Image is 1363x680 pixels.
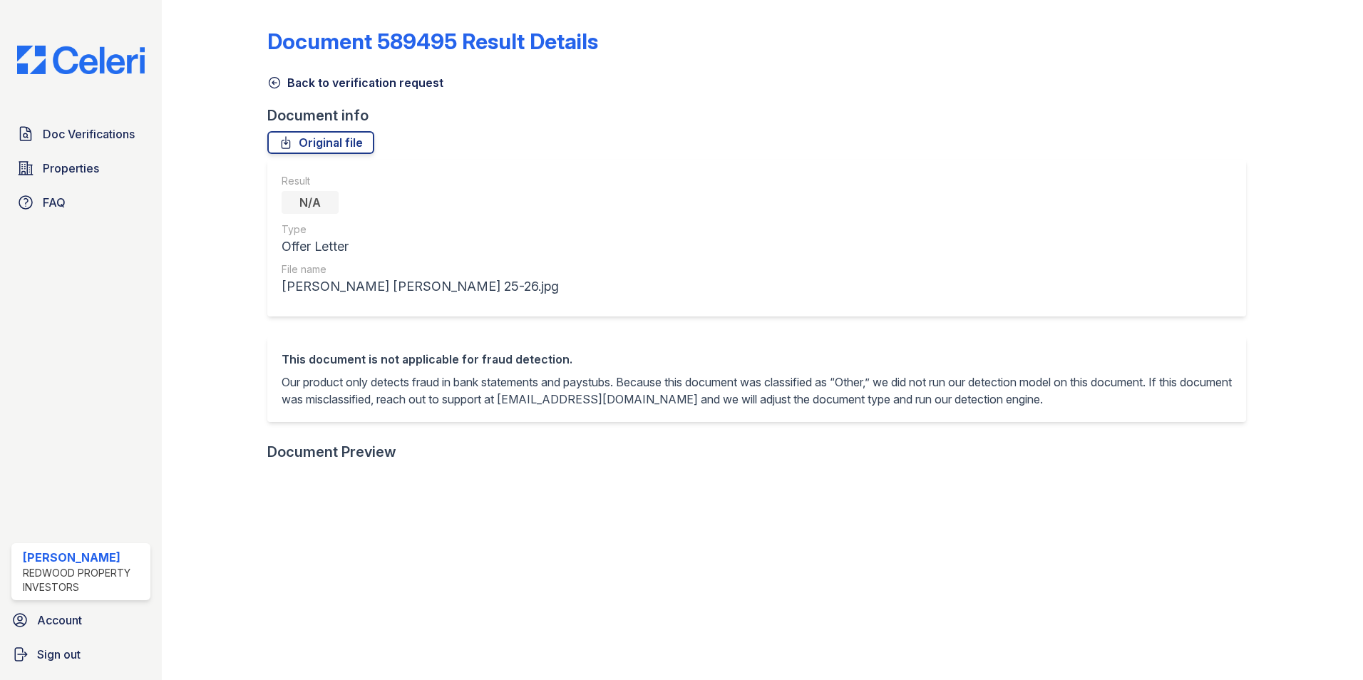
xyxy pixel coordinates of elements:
a: FAQ [11,188,150,217]
a: Sign out [6,640,156,669]
div: [PERSON_NAME] [PERSON_NAME] 25-26.jpg [282,277,559,297]
span: FAQ [43,194,66,211]
div: Type [282,222,559,237]
a: Properties [11,154,150,182]
a: Doc Verifications [11,120,150,148]
img: CE_Logo_Blue-a8612792a0a2168367f1c8372b55b34899dd931a85d93a1a3d3e32e68fde9ad4.png [6,46,156,74]
span: Account [37,612,82,629]
a: Original file [267,131,374,154]
div: N/A [282,191,339,214]
a: Back to verification request [267,74,443,91]
div: [PERSON_NAME] [23,549,145,566]
div: Result [282,174,559,188]
div: File name [282,262,559,277]
div: Document info [267,105,1257,125]
span: Sign out [37,646,81,663]
div: Redwood Property Investors [23,566,145,594]
div: Offer Letter [282,237,559,257]
span: Properties [43,160,99,177]
span: Doc Verifications [43,125,135,143]
div: This document is not applicable for fraud detection. [282,351,1232,368]
a: Document 589495 Result Details [267,29,598,54]
div: Document Preview [267,442,396,462]
a: Account [6,606,156,634]
p: Our product only detects fraud in bank statements and paystubs. Because this document was classif... [282,374,1232,408]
